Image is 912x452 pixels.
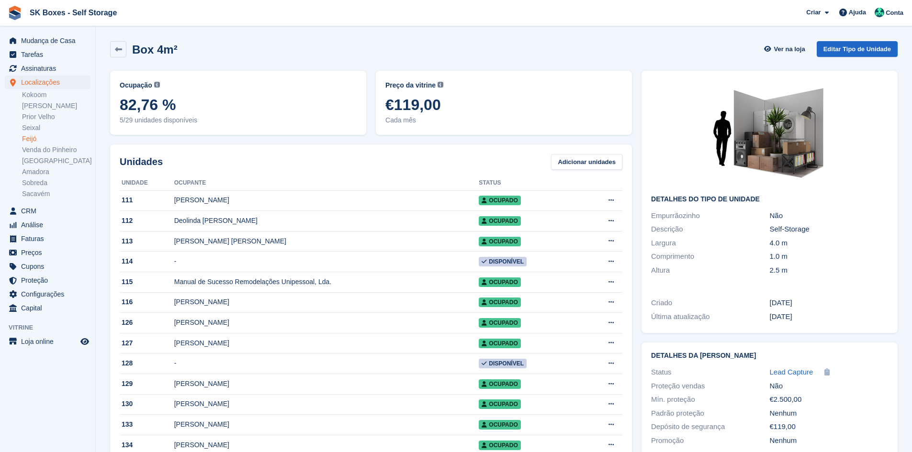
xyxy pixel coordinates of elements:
img: 40-sqft-unit.jpg [698,80,842,188]
h2: Unidades [120,154,163,169]
a: menu [5,204,90,218]
span: Proteção [21,274,79,287]
a: menu [5,62,90,75]
span: Ver na loja [774,44,805,54]
a: Kokoom [22,90,90,99]
img: icon-info-grey-7440780725fd019a000dd9b08b2336e03edf1995a4989e88bcd33f0948082b44.svg [438,82,443,88]
a: Ver na loja [763,41,809,57]
span: Ocupado [479,399,520,409]
div: [PERSON_NAME] [174,399,479,409]
div: [PERSON_NAME] [174,338,479,348]
div: 128 [120,358,174,368]
span: Cupons [21,260,79,273]
span: Criar [806,8,821,17]
h2: Detalhes da [PERSON_NAME] [651,352,888,360]
span: Ocupado [479,318,520,328]
div: [PERSON_NAME] [174,195,479,205]
div: Criado [651,298,769,309]
span: Capital [21,301,79,315]
div: Não [770,381,888,392]
td: - [174,353,479,374]
div: 134 [120,440,174,450]
div: 112 [120,216,174,226]
span: Ocupado [479,196,520,205]
div: 116 [120,297,174,307]
a: Sobreda [22,178,90,187]
div: 4.0 m [770,238,888,249]
span: Preços [21,246,79,259]
span: Ocupado [479,420,520,430]
div: Status [651,367,769,378]
th: Ocupante [174,176,479,191]
div: 130 [120,399,174,409]
div: 115 [120,277,174,287]
span: Assinaturas [21,62,79,75]
div: 133 [120,419,174,430]
span: Loja online [21,335,79,348]
img: icon-info-grey-7440780725fd019a000dd9b08b2336e03edf1995a4989e88bcd33f0948082b44.svg [154,82,160,88]
div: 1.0 m [770,251,888,262]
span: Tarefas [21,48,79,61]
a: menu [5,48,90,61]
div: [PERSON_NAME] [174,318,479,328]
div: Padrão proteção [651,408,769,419]
span: 5/29 unidades disponíveis [120,115,357,125]
div: Mín. proteção [651,394,769,405]
span: Cada mês [385,115,622,125]
div: Nenhum [770,435,888,446]
img: SK Boxes - Comercial [875,8,884,17]
span: Preço da vitrine [385,80,436,90]
a: SK Boxes - Self Storage [26,5,121,21]
a: [PERSON_NAME] [22,101,90,110]
div: Não [770,210,888,221]
a: Feijó [22,134,90,143]
div: Proteção vendas [651,381,769,392]
a: [GEOGRAPHIC_DATA] [22,156,90,165]
div: €2.500,00 [770,394,888,405]
div: 114 [120,256,174,266]
div: Largura [651,238,769,249]
a: menu [5,232,90,245]
a: Editar Tipo de Unidade [817,41,898,57]
span: Mudança de Casa [21,34,79,47]
h2: Detalhes do tipo de unidade [651,196,888,203]
div: 111 [120,195,174,205]
a: menu [5,274,90,287]
div: Deolinda [PERSON_NAME] [174,216,479,226]
td: - [174,252,479,272]
span: Análise [21,218,79,232]
a: Venda do Pinheiro [22,145,90,154]
div: 113 [120,236,174,246]
span: Localizações [21,76,79,89]
div: 127 [120,338,174,348]
a: Amadora [22,167,90,176]
a: Prior Velho [22,112,90,121]
a: Loja de pré-visualização [79,336,90,347]
span: Ocupado [479,379,520,389]
a: menu [5,76,90,89]
div: €119,00 [770,421,888,432]
span: Disponível [479,359,527,368]
a: menu [5,246,90,259]
span: CRM [21,204,79,218]
div: Comprimento [651,251,769,262]
div: 2.5 m [770,265,888,276]
div: [PERSON_NAME] [174,440,479,450]
div: 126 [120,318,174,328]
a: menu [5,218,90,232]
div: [DATE] [770,311,888,322]
div: Última atualização [651,311,769,322]
span: Disponível [479,257,527,266]
span: €119,00 [385,96,622,113]
span: Ajuda [849,8,866,17]
div: 129 [120,379,174,389]
span: Faturas [21,232,79,245]
span: Ocupado [479,441,520,450]
a: menu [5,335,90,348]
div: Manual de Sucesso Remodelações Unipessoal, Lda. [174,277,479,287]
div: Nenhum [770,408,888,419]
a: Seixal [22,123,90,132]
div: Depósito de segurança [651,421,769,432]
a: menu [5,301,90,315]
div: Descrição [651,224,769,235]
